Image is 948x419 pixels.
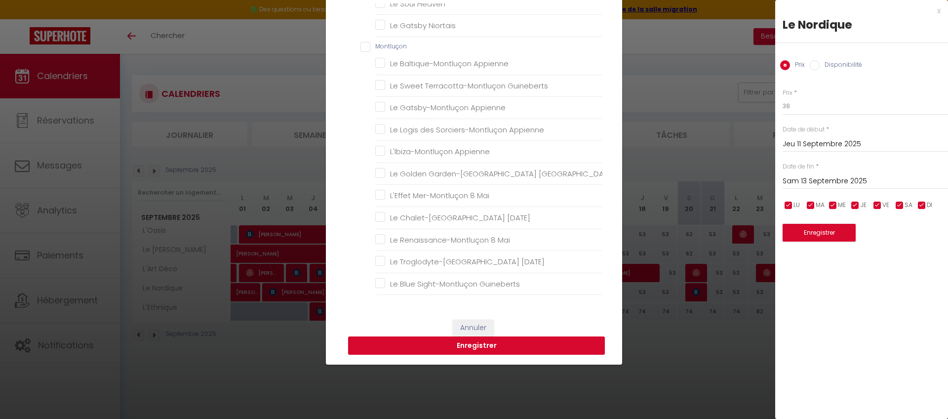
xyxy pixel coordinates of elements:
span: Le Renaissance-Montluçon 8 Mai [390,235,510,245]
button: Enregistrer [348,336,605,355]
span: LU [793,201,800,210]
button: Ouvrir le widget de chat LiveChat [8,4,38,34]
span: JE [860,201,867,210]
span: Le Chalet-[GEOGRAPHIC_DATA] [DATE] [390,212,530,223]
span: Le Logis des Sorciers-Montluçon Appienne [390,125,544,135]
button: Annuler [453,320,494,336]
span: Le Blue Sight-Montluçon Guineberts [390,279,520,289]
div: x [775,5,941,17]
div: Le Nordique [783,17,941,33]
label: Prix [783,88,792,98]
label: Disponibilité [820,60,862,71]
span: Le Sweet Terracotta-Montluçon Guineberts [390,81,548,91]
label: Date de début [783,125,825,134]
iframe: Chat [906,375,941,412]
span: VE [882,201,889,210]
span: MA [816,201,825,210]
label: Prix [790,60,805,71]
span: SA [905,201,912,210]
label: Date de fin [783,162,814,171]
button: Enregistrer [783,224,856,242]
span: ME [838,201,846,210]
span: DI [927,201,932,210]
span: Le Golden Garden-[GEOGRAPHIC_DATA] [GEOGRAPHIC_DATA] [390,168,615,179]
